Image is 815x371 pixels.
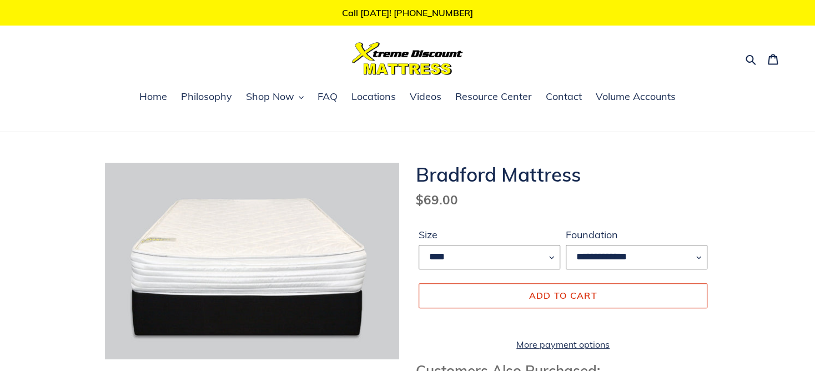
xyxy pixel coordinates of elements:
a: Resource Center [450,89,537,106]
h1: Bradford Mattress [416,163,710,186]
a: Volume Accounts [590,89,681,106]
span: Shop Now [246,90,294,103]
a: Contact [540,89,587,106]
span: Resource Center [455,90,532,103]
img: Xtreme Discount Mattress [352,42,463,75]
span: Videos [410,90,441,103]
a: More payment options [419,338,707,351]
a: Home [134,89,173,106]
span: Home [139,90,167,103]
span: $69.00 [416,192,458,208]
label: Size [419,227,560,242]
span: Philosophy [181,90,232,103]
button: Add to cart [419,283,707,308]
label: Foundation [566,227,707,242]
span: FAQ [318,90,338,103]
span: Volume Accounts [596,90,676,103]
a: Locations [346,89,401,106]
button: Shop Now [240,89,309,106]
a: Videos [404,89,447,106]
span: Contact [546,90,582,103]
span: Add to cart [529,290,597,301]
a: FAQ [312,89,343,106]
span: Locations [351,90,396,103]
a: Philosophy [175,89,238,106]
